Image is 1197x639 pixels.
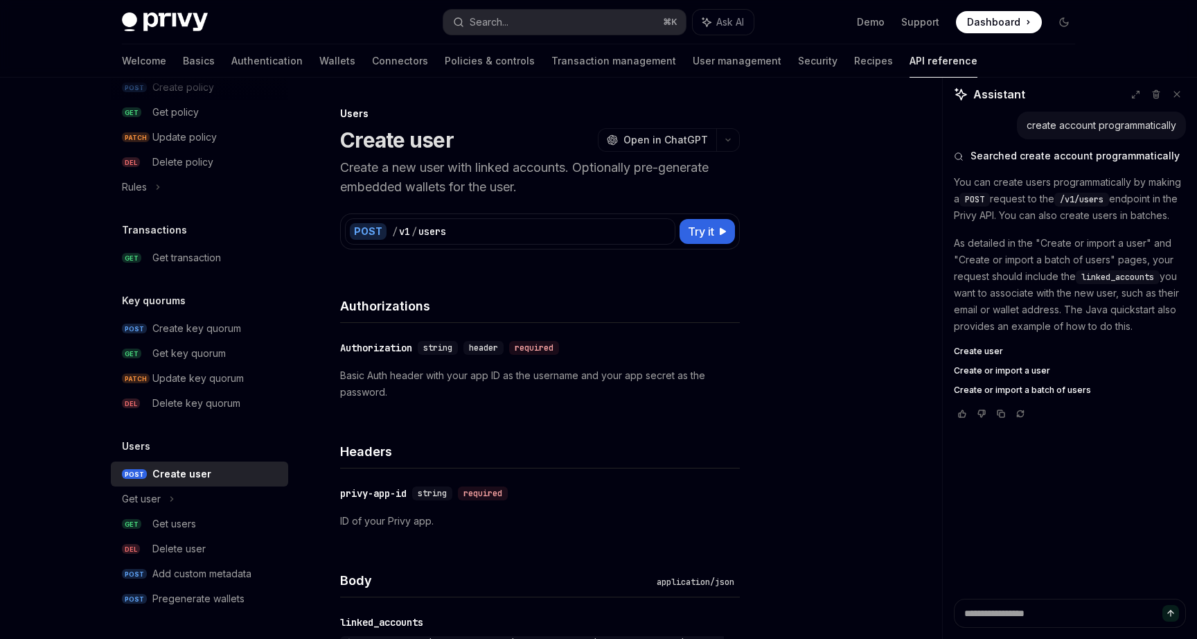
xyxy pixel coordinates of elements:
span: Ask AI [716,15,744,29]
div: Search... [470,14,508,30]
button: Try it [680,219,735,244]
span: GET [122,349,141,359]
span: DEL [122,544,140,554]
a: Authentication [231,44,303,78]
div: Get users [152,516,196,532]
div: Create user [152,466,211,482]
a: Transaction management [551,44,676,78]
span: Create or import a user [954,365,1050,376]
div: Authorization [340,341,412,355]
span: /v1/users [1060,194,1103,205]
div: Delete policy [152,154,213,170]
div: create account programmatically [1027,119,1176,132]
p: As detailed in the "Create or import a user" and "Create or import a batch of users" pages, your ... [954,235,1186,335]
a: Create or import a user [954,365,1186,376]
button: Send message [1162,605,1179,622]
h5: Users [122,438,150,455]
p: You can create users programmatically by making a request to the endpoint in the Privy API. You c... [954,174,1186,224]
div: Create key quorum [152,320,241,337]
a: GETGet policy [111,100,288,125]
h4: Body [340,571,651,590]
div: Rules [122,179,147,195]
span: Create user [954,346,1003,357]
p: Create a new user with linked accounts. Optionally pre-generate embedded wallets for the user. [340,158,740,197]
h4: Headers [340,442,740,461]
img: dark logo [122,12,208,32]
a: Connectors [372,44,428,78]
div: Delete user [152,541,206,557]
button: Open in ChatGPT [598,128,716,152]
button: Search...⌘K [443,10,686,35]
div: v1 [399,225,410,238]
span: string [418,488,447,499]
button: Searched create account programmatically [954,149,1186,163]
a: POSTCreate key quorum [111,316,288,341]
h5: Key quorums [122,292,186,309]
div: Delete key quorum [152,395,240,412]
span: POST [122,324,147,334]
a: Security [798,44,837,78]
span: ⌘ K [663,17,677,28]
div: Pregenerate wallets [152,590,245,607]
h5: Transactions [122,222,187,238]
div: required [458,487,508,500]
div: privy-app-id [340,487,407,500]
p: ID of your Privy app. [340,513,740,529]
a: Basics [183,44,215,78]
div: POST [350,223,387,240]
a: POSTAdd custom metadata [111,561,288,586]
div: Get user [122,491,161,507]
a: PATCHUpdate policy [111,125,288,150]
a: PATCHUpdate key quorum [111,366,288,391]
span: Dashboard [967,15,1020,29]
span: Create or import a batch of users [954,385,1091,396]
span: PATCH [122,132,150,143]
h1: Create user [340,128,454,152]
span: DEL [122,399,140,409]
span: Searched create account programmatically [970,149,1180,163]
span: Assistant [973,86,1025,103]
a: POSTPregenerate wallets [111,586,288,611]
a: GETGet transaction [111,245,288,270]
a: Welcome [122,44,166,78]
div: users [418,225,446,238]
div: Get key quorum [152,345,226,362]
div: / [392,225,398,238]
div: required [509,341,559,355]
span: DEL [122,157,140,168]
span: POST [965,194,984,205]
span: Try it [688,223,714,240]
span: linked_accounts [1081,272,1154,283]
div: Add custom metadata [152,566,251,582]
span: header [469,342,498,353]
a: DELDelete policy [111,150,288,175]
a: Support [901,15,939,29]
button: Toggle dark mode [1053,11,1075,33]
a: Create user [954,346,1186,357]
a: API reference [910,44,977,78]
a: Demo [857,15,885,29]
span: POST [122,569,147,579]
h4: Authorizations [340,297,740,315]
span: POST [122,594,147,604]
div: Get transaction [152,250,221,266]
a: DELDelete user [111,536,288,561]
a: Dashboard [956,11,1042,33]
span: POST [122,469,147,480]
button: Ask AI [693,10,754,35]
div: application/json [651,575,740,589]
div: Update policy [152,129,217,146]
a: GETGet key quorum [111,341,288,366]
a: GETGet users [111,511,288,536]
span: GET [122,519,141,529]
span: Open in ChatGPT [623,133,708,147]
a: Create or import a batch of users [954,385,1186,396]
p: Basic Auth header with your app ID as the username and your app secret as the password. [340,367,740,401]
a: User management [693,44,781,78]
span: PATCH [122,374,150,384]
span: string [423,342,452,353]
div: Users [340,107,740,121]
div: / [411,225,417,238]
div: Update key quorum [152,370,244,387]
a: Policies & controls [445,44,535,78]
